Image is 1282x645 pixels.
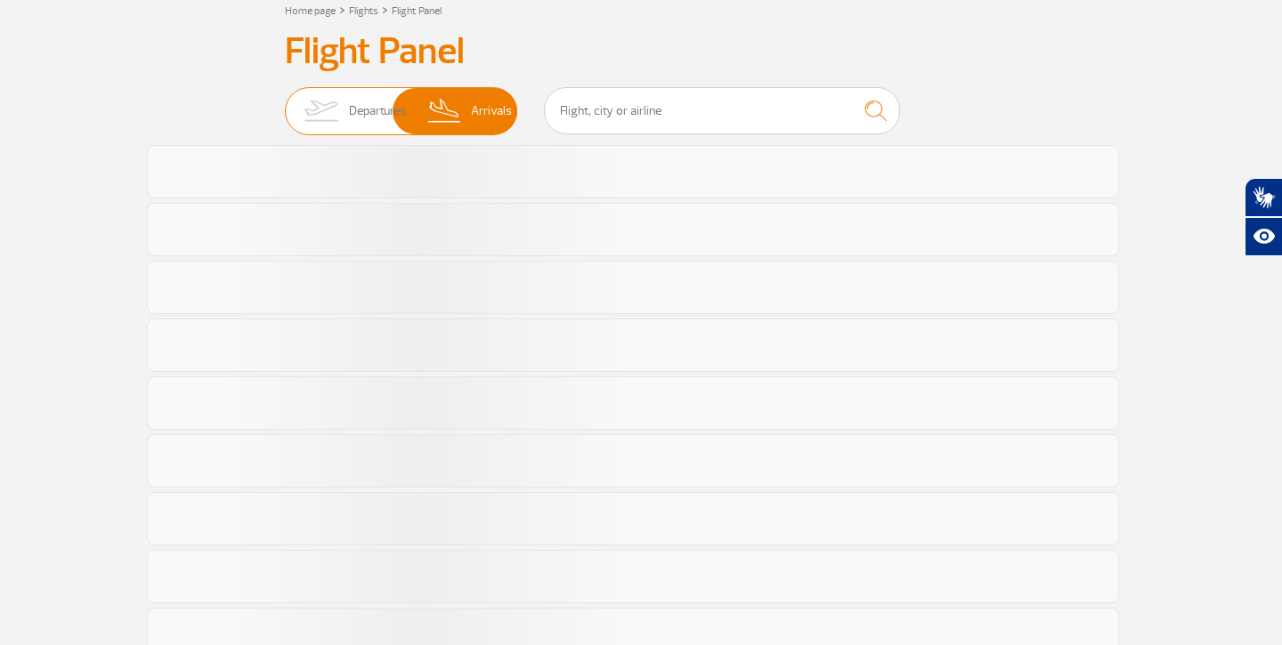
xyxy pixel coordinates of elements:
a: Flight Panel [392,4,442,18]
input: Flight, city or airline [544,87,900,134]
button: Abrir recursos assistivos. [1245,217,1282,256]
a: Home page [285,4,336,18]
button: Abrir tradutor de língua de sinais. [1245,178,1282,217]
img: slider-embarque [293,88,349,134]
div: Plugin de acessibilidade da Hand Talk. [1245,178,1282,256]
h3: Flight Panel [285,29,997,74]
img: slider-desembarque [418,88,471,134]
span: Arrivals [471,88,512,134]
span: Departures [349,88,406,134]
a: Flights [349,4,378,18]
